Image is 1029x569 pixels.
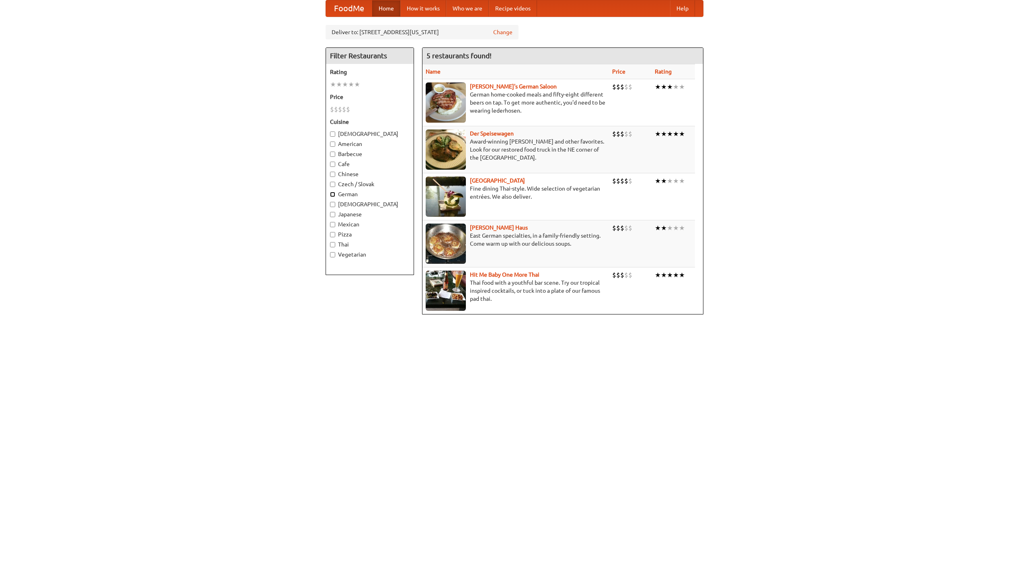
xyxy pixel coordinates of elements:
li: $ [624,82,628,91]
label: American [330,140,410,148]
label: Thai [330,240,410,249]
p: Fine dining Thai-style. Wide selection of vegetarian entrées. We also deliver. [426,185,606,201]
li: ★ [667,224,673,232]
label: Chinese [330,170,410,178]
li: $ [342,105,346,114]
li: $ [612,224,616,232]
a: Change [493,28,512,36]
input: Chinese [330,172,335,177]
li: ★ [342,80,348,89]
label: [DEMOGRAPHIC_DATA] [330,130,410,138]
li: $ [620,271,624,279]
input: Cafe [330,162,335,167]
li: ★ [655,129,661,138]
label: Mexican [330,220,410,228]
p: Award-winning [PERSON_NAME] and other favorites. Look for our restored food truck in the NE corne... [426,138,606,162]
li: ★ [673,177,679,185]
li: ★ [673,271,679,279]
input: German [330,192,335,197]
li: ★ [667,177,673,185]
label: Japanese [330,210,410,218]
li: $ [612,129,616,138]
a: [PERSON_NAME] Haus [470,224,528,231]
a: Price [612,68,625,75]
img: kohlhaus.jpg [426,224,466,264]
a: Rating [655,68,672,75]
input: Mexican [330,222,335,227]
li: ★ [330,80,336,89]
input: [DEMOGRAPHIC_DATA] [330,202,335,207]
a: Hit Me Baby One More Thai [470,271,539,278]
li: ★ [655,271,661,279]
li: ★ [661,82,667,91]
li: ★ [661,129,667,138]
li: ★ [336,80,342,89]
li: ★ [655,224,661,232]
li: ★ [679,129,685,138]
h5: Price [330,93,410,101]
label: Czech / Slovak [330,180,410,188]
input: Czech / Slovak [330,182,335,187]
input: Vegetarian [330,252,335,257]
p: Thai food with a youthful bar scene. Try our tropical inspired cocktails, or tuck into a plate of... [426,279,606,303]
li: ★ [667,129,673,138]
label: Barbecue [330,150,410,158]
li: ★ [655,177,661,185]
li: ★ [679,82,685,91]
label: Cafe [330,160,410,168]
li: $ [616,271,620,279]
li: $ [628,129,632,138]
li: ★ [667,271,673,279]
a: Who we are [446,0,489,16]
li: ★ [673,82,679,91]
img: speisewagen.jpg [426,129,466,170]
li: $ [624,177,628,185]
p: East German specialties, in a family-friendly setting. Come warm up with our delicious soups. [426,232,606,248]
label: Vegetarian [330,251,410,259]
li: $ [616,177,620,185]
img: satay.jpg [426,177,466,217]
li: $ [620,224,624,232]
li: $ [616,82,620,91]
li: $ [628,177,632,185]
div: Deliver to: [STREET_ADDRESS][US_STATE] [326,25,519,39]
img: esthers.jpg [426,82,466,123]
li: $ [628,271,632,279]
a: [GEOGRAPHIC_DATA] [470,177,525,184]
li: $ [624,129,628,138]
a: Help [670,0,695,16]
ng-pluralize: 5 restaurants found! [426,52,492,60]
li: ★ [679,224,685,232]
li: $ [624,224,628,232]
li: ★ [679,177,685,185]
li: $ [620,177,624,185]
li: ★ [354,80,360,89]
a: Name [426,68,441,75]
h4: Filter Restaurants [326,48,414,64]
li: $ [616,129,620,138]
a: Home [372,0,400,16]
li: $ [612,82,616,91]
li: $ [330,105,334,114]
h5: Cuisine [330,118,410,126]
a: FoodMe [326,0,372,16]
a: [PERSON_NAME]'s German Saloon [470,83,557,90]
li: $ [612,177,616,185]
li: ★ [679,271,685,279]
li: $ [612,271,616,279]
li: $ [338,105,342,114]
input: Pizza [330,232,335,237]
li: ★ [655,82,661,91]
li: ★ [348,80,354,89]
a: Recipe videos [489,0,537,16]
input: [DEMOGRAPHIC_DATA] [330,131,335,137]
label: German [330,190,410,198]
b: Der Speisewagen [470,130,514,137]
input: Japanese [330,212,335,217]
p: German home-cooked meals and fifty-eight different beers on tap. To get more authentic, you'd nee... [426,90,606,115]
li: $ [334,105,338,114]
